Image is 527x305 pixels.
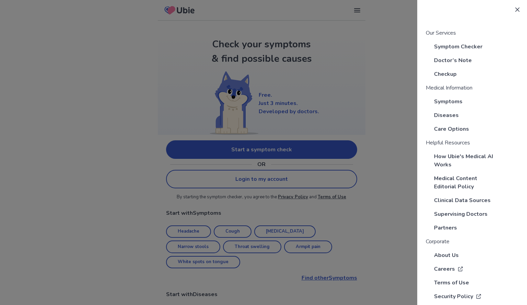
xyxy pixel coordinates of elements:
a: Security Policy [434,292,481,301]
a: Medical Content Editorial Policy [434,174,500,191]
a: Partners [434,224,457,232]
a: Care Options [434,125,469,133]
a: Symptom Checker [434,43,482,51]
a: Supervising Doctors [434,210,488,218]
a: Doctor’s Note [434,56,472,64]
a: About Us [434,251,459,259]
a: Careers [434,265,463,273]
p: Careers [434,265,455,273]
a: Symptoms [434,97,462,106]
a: Terms of Use [434,279,469,287]
a: Clinical Data Sources [434,196,491,204]
p: Medical Information [426,84,500,92]
p: Our Services [426,29,500,37]
p: Helpful Resources [426,139,500,147]
p: Security Policy [434,292,473,301]
a: Diseases [434,111,459,119]
p: Corporate [426,237,500,246]
a: Checkup [434,70,457,78]
a: How Ubie's Medical AI Works [434,152,500,169]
